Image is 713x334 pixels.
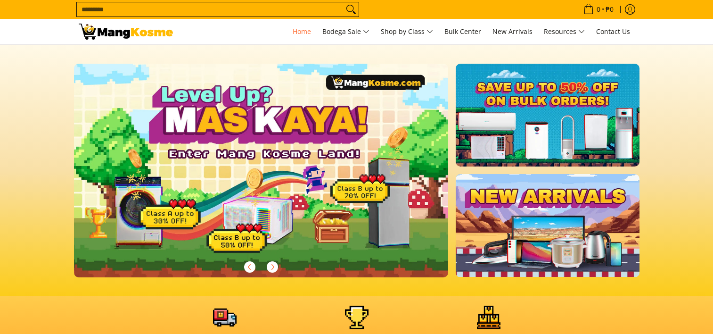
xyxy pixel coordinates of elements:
nav: Main Menu [182,19,635,44]
span: Resources [544,26,585,38]
span: Bodega Sale [322,26,369,38]
span: Contact Us [596,27,630,36]
button: Search [344,2,359,17]
span: Shop by Class [381,26,433,38]
span: • [581,4,616,15]
button: Next [262,257,283,277]
a: New Arrivals [488,19,537,44]
a: Bulk Center [440,19,486,44]
span: ₱0 [604,6,615,13]
a: Resources [539,19,590,44]
a: Shop by Class [376,19,438,44]
span: 0 [595,6,602,13]
a: Home [288,19,316,44]
img: Mang Kosme: Your Home Appliances Warehouse Sale Partner! [79,24,173,40]
a: More [74,64,479,292]
a: Contact Us [591,19,635,44]
span: Bulk Center [444,27,481,36]
span: Home [293,27,311,36]
a: Bodega Sale [318,19,374,44]
span: New Arrivals [492,27,533,36]
button: Previous [239,257,260,277]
